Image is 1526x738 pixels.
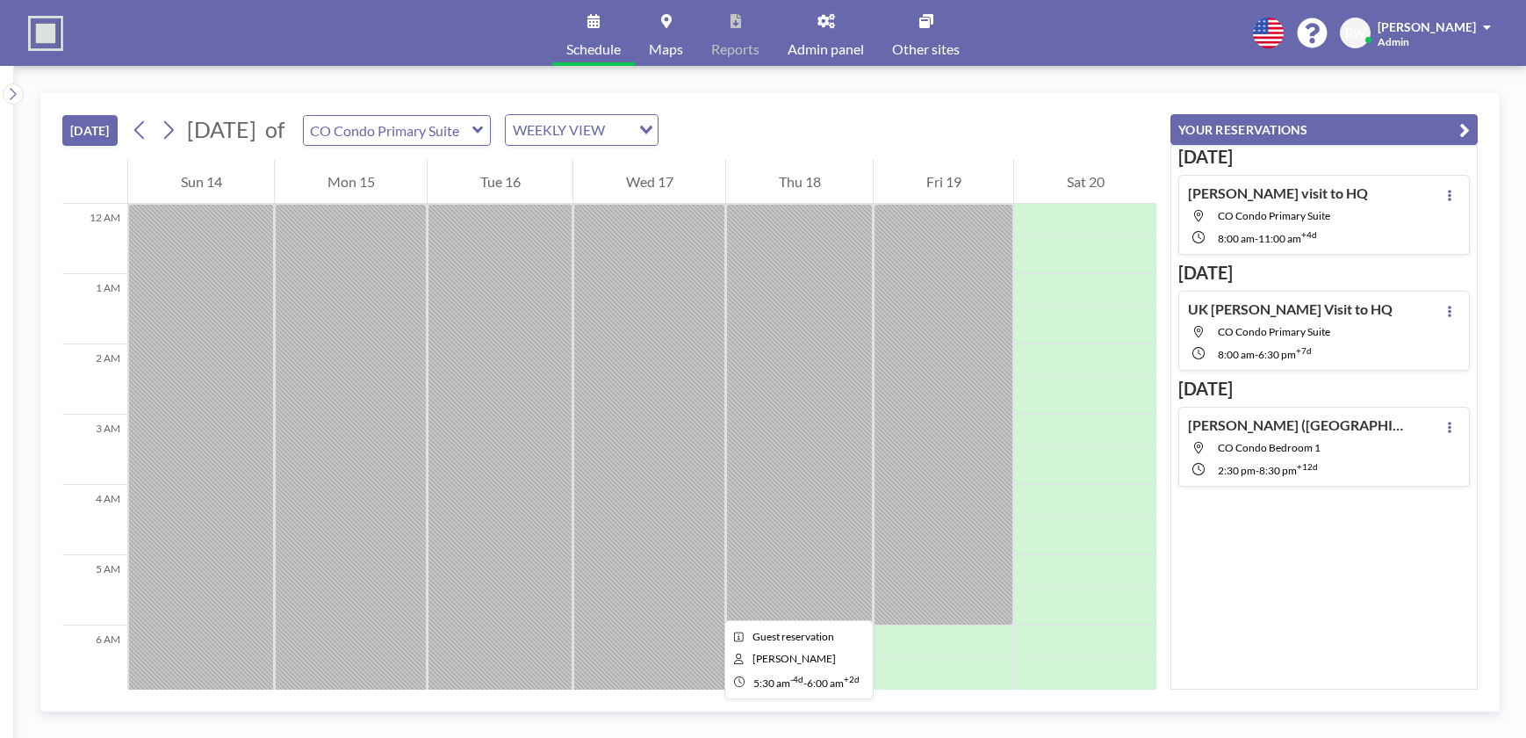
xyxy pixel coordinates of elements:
[1256,464,1259,477] span: -
[187,116,256,142] span: [DATE]
[1178,378,1470,400] h3: [DATE]
[1014,160,1156,204] div: Sat 20
[62,626,127,696] div: 6 AM
[1188,416,1407,434] h4: [PERSON_NAME] ([GEOGRAPHIC_DATA]) [GEOGRAPHIC_DATA] Visit
[573,160,725,204] div: Wed 17
[275,160,427,204] div: Mon 15
[752,630,834,643] span: Guest reservation
[428,160,572,204] div: Tue 16
[711,42,759,56] span: Reports
[1296,345,1312,356] sup: +7d
[566,42,621,56] span: Schedule
[1378,19,1476,34] span: [PERSON_NAME]
[790,674,803,684] sup: -4d
[1218,209,1330,222] span: CO Condo Primary Suite
[1259,464,1297,477] span: 8:30 PM
[506,115,658,145] div: Search for option
[62,485,127,555] div: 4 AM
[1170,114,1478,145] button: YOUR RESERVATIONS
[892,42,960,56] span: Other sites
[62,204,127,274] div: 12 AM
[1258,232,1301,245] span: 11:00 AM
[1188,184,1368,202] h4: [PERSON_NAME] visit to HQ
[62,115,118,146] button: [DATE]
[509,119,608,141] span: WEEKLY VIEW
[807,676,844,690] span: 6:00 AM
[726,160,873,204] div: Thu 18
[1301,229,1317,240] sup: +4d
[649,42,683,56] span: Maps
[128,160,274,204] div: Sun 14
[1218,232,1255,245] span: 8:00 AM
[62,415,127,485] div: 3 AM
[1178,146,1470,168] h3: [DATE]
[1378,35,1409,48] span: Admin
[1345,25,1366,41] span: BW
[1297,461,1318,472] sup: +12d
[788,42,864,56] span: Admin panel
[610,119,629,141] input: Search for option
[28,16,63,51] img: organization-logo
[752,652,836,665] span: Lisa Vallad
[62,344,127,415] div: 2 AM
[1218,348,1255,361] span: 8:00 AM
[1218,325,1330,338] span: CO Condo Primary Suite
[1255,232,1258,245] span: -
[1178,262,1470,284] h3: [DATE]
[1218,441,1321,454] span: CO Condo Bedroom 1
[753,676,790,690] span: 5:30 AM
[304,116,472,145] input: CO Condo Primary Suite
[1255,348,1258,361] span: -
[874,160,1013,204] div: Fri 19
[1258,348,1296,361] span: 6:30 PM
[803,676,807,690] span: -
[62,555,127,626] div: 5 AM
[265,116,284,143] span: of
[62,274,127,344] div: 1 AM
[844,674,860,684] sup: +2d
[1188,300,1393,318] h4: UK [PERSON_NAME] Visit to HQ
[1218,464,1256,477] span: 2:30 PM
